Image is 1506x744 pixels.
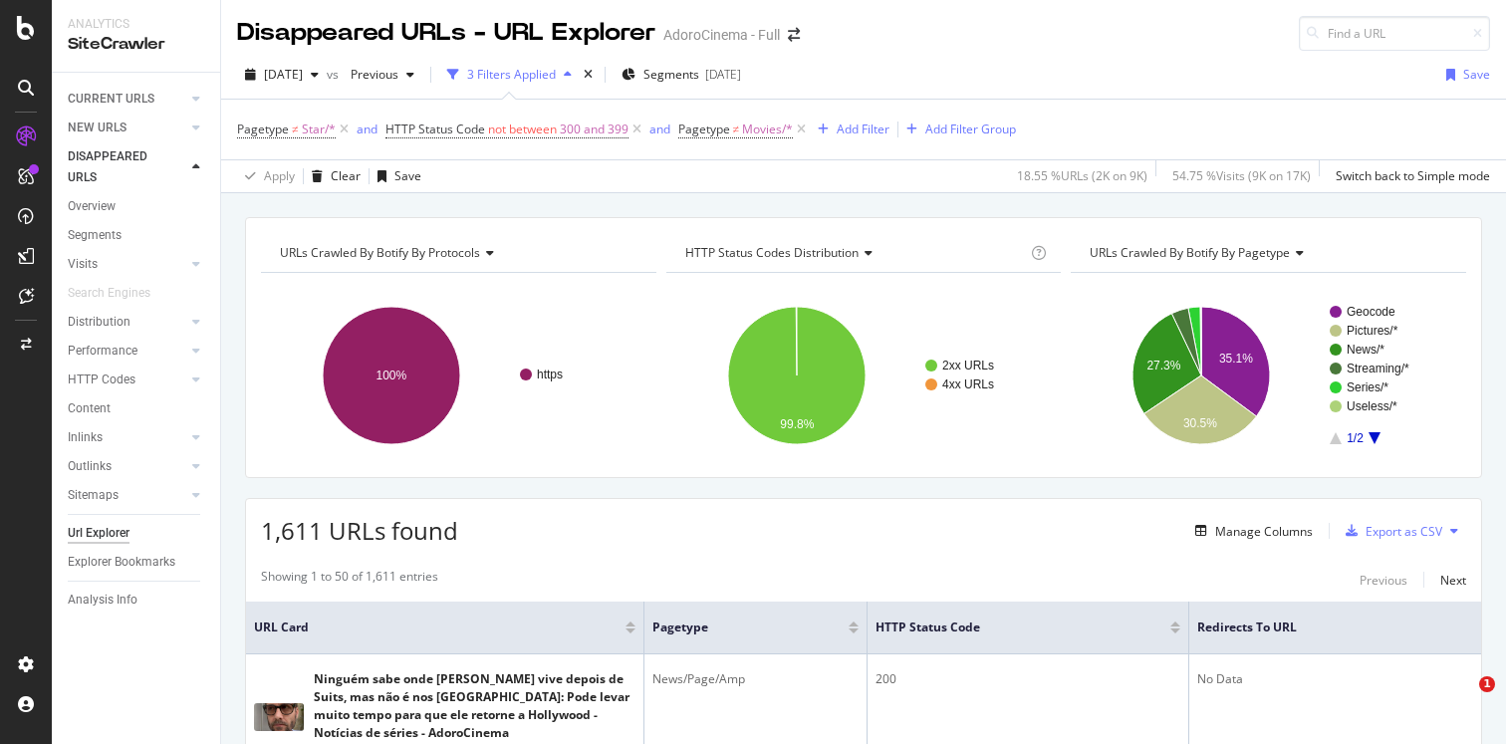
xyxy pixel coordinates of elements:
div: Performance [68,341,137,362]
span: Pagetype [237,121,289,137]
span: not between [488,121,557,137]
svg: A chart. [261,289,656,462]
span: vs [327,66,343,83]
span: Pagetype [652,619,819,636]
text: 99.8% [780,417,814,431]
a: Search Engines [68,283,170,304]
span: Previous [343,66,398,83]
text: 4xx URLs [942,377,994,391]
span: ≠ [733,121,740,137]
div: Next [1440,572,1466,589]
div: Showing 1 to 50 of 1,611 entries [261,568,438,592]
a: Inlinks [68,427,186,448]
span: Star/* [302,116,336,143]
text: Streaming/* [1347,362,1409,375]
text: 35.1% [1219,352,1253,366]
a: NEW URLS [68,118,186,138]
button: Save [1438,59,1490,91]
div: AdoroCinema - Full [663,25,780,45]
button: Export as CSV [1338,515,1442,547]
div: 200 [876,670,1180,688]
button: Save [370,160,421,192]
div: No Data [1197,670,1473,688]
button: Previous [343,59,422,91]
div: Visits [68,254,98,275]
text: News/* [1347,343,1384,357]
div: Outlinks [68,456,112,477]
div: Ninguém sabe onde [PERSON_NAME] vive depois de Suits, mas não é nos [GEOGRAPHIC_DATA]: Pode levar... [314,670,635,742]
div: Overview [68,196,116,217]
a: Explorer Bookmarks [68,552,206,573]
button: Add Filter Group [898,118,1016,141]
button: 3 Filters Applied [439,59,580,91]
span: 1,611 URLs found [261,514,458,547]
span: Segments [643,66,699,83]
a: Segments [68,225,206,246]
div: Manage Columns [1215,523,1313,540]
a: Analysis Info [68,590,206,611]
div: CURRENT URLS [68,89,154,110]
a: Content [68,398,206,419]
div: and [357,121,377,137]
h4: URLs Crawled By Botify By pagetype [1086,237,1448,269]
div: Explorer Bookmarks [68,552,175,573]
div: Previous [1360,572,1407,589]
button: Apply [237,160,295,192]
svg: A chart. [1071,289,1466,462]
div: Analytics [68,16,204,33]
text: 2xx URLs [942,359,994,372]
span: ≠ [292,121,299,137]
input: Find a URL [1299,16,1490,51]
div: Content [68,398,111,419]
button: Switch back to Simple mode [1328,160,1490,192]
button: Previous [1360,568,1407,592]
span: 2025 Sep. 9th [264,66,303,83]
div: HTTP Codes [68,370,135,390]
div: Apply [264,167,295,184]
div: SiteCrawler [68,33,204,56]
span: Pagetype [678,121,730,137]
text: 30.5% [1183,416,1217,430]
text: Useless/* [1347,399,1397,413]
button: Add Filter [810,118,889,141]
text: 1/2 [1347,431,1364,445]
a: Sitemaps [68,485,186,506]
svg: A chart. [666,289,1062,462]
a: Distribution [68,312,186,333]
div: arrow-right-arrow-left [788,28,800,42]
button: and [357,120,377,138]
a: Performance [68,341,186,362]
div: Segments [68,225,122,246]
span: URLs Crawled By Botify By protocols [280,244,480,261]
div: DISAPPEARED URLS [68,146,168,188]
span: URL Card [254,619,621,636]
div: and [649,121,670,137]
button: Segments[DATE] [614,59,749,91]
a: Url Explorer [68,523,206,544]
div: Export as CSV [1366,523,1442,540]
div: Distribution [68,312,130,333]
button: [DATE] [237,59,327,91]
h4: URLs Crawled By Botify By protocols [276,237,638,269]
div: Inlinks [68,427,103,448]
iframe: Intercom live chat [1438,676,1486,724]
text: Pictures/* [1347,324,1398,338]
text: 27.3% [1147,359,1181,372]
a: Overview [68,196,206,217]
a: Visits [68,254,186,275]
div: News/Page/Amp [652,670,859,688]
text: 100% [376,369,407,382]
span: HTTP Status Code [876,619,1140,636]
span: HTTP Status Code [385,121,485,137]
div: Switch back to Simple mode [1336,167,1490,184]
div: Save [1463,66,1490,83]
span: 1 [1479,676,1495,692]
h4: HTTP Status Codes Distribution [681,237,1028,269]
button: Manage Columns [1187,519,1313,543]
button: and [649,120,670,138]
span: Movies/* [742,116,793,143]
div: Disappeared URLs - URL Explorer [237,16,655,50]
div: Analysis Info [68,590,137,611]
